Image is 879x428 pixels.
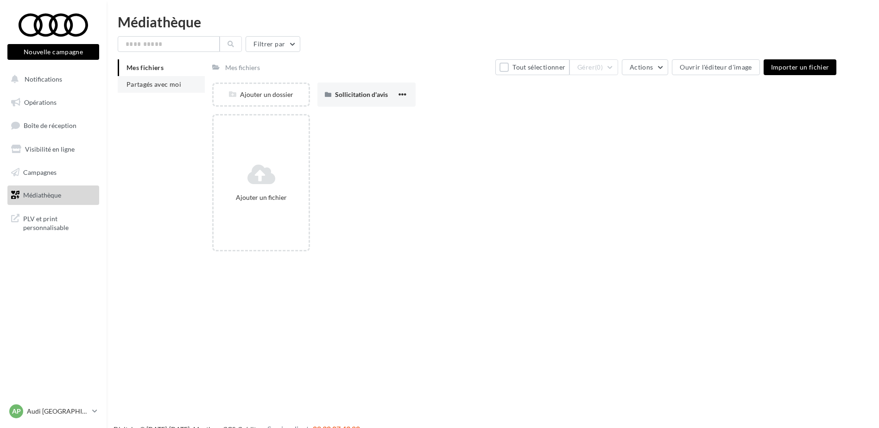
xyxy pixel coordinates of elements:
a: Opérations [6,93,101,112]
span: Sollicitation d'avis [335,90,388,98]
span: Boîte de réception [24,121,76,129]
a: Boîte de réception [6,115,101,135]
span: Opérations [24,98,57,106]
span: Mes fichiers [126,64,164,71]
a: AP Audi [GEOGRAPHIC_DATA] 16 [7,402,99,420]
span: Médiathèque [23,191,61,199]
button: Gérer(0) [569,59,618,75]
div: Ajouter un fichier [217,193,305,202]
div: Ajouter un dossier [214,90,309,99]
span: Notifications [25,75,62,83]
span: Importer un fichier [771,63,829,71]
span: Actions [630,63,653,71]
button: Ouvrir l'éditeur d'image [672,59,759,75]
button: Tout sélectionner [495,59,569,75]
span: PLV et print personnalisable [23,212,95,232]
button: Notifications [6,70,97,89]
a: Visibilité en ligne [6,140,101,159]
span: AP [12,407,21,416]
span: (0) [595,64,603,71]
div: Mes fichiers [225,63,260,72]
p: Audi [GEOGRAPHIC_DATA] 16 [27,407,89,416]
span: Visibilité en ligne [25,145,75,153]
a: Médiathèque [6,185,101,205]
div: Médiathèque [118,15,868,29]
button: Filtrer par [246,36,300,52]
button: Importer un fichier [764,59,837,75]
span: Partagés avec moi [126,80,181,88]
span: Campagnes [23,168,57,176]
button: Actions [622,59,668,75]
a: Campagnes [6,163,101,182]
a: PLV et print personnalisable [6,209,101,236]
button: Nouvelle campagne [7,44,99,60]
